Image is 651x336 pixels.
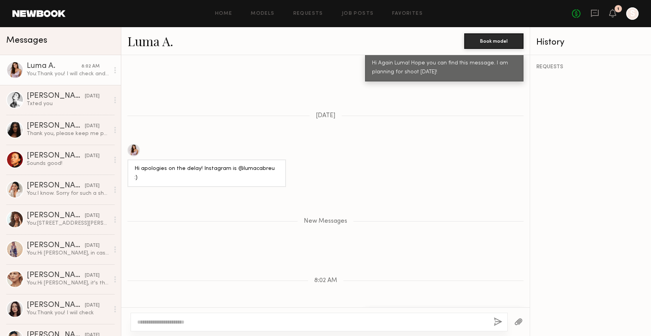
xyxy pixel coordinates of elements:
a: Favorites [392,11,423,16]
div: [DATE] [85,93,100,100]
div: [PERSON_NAME] [27,242,85,249]
a: S [626,7,639,20]
button: Book model [464,33,524,49]
div: [DATE] [85,182,100,190]
div: You: Hi [PERSON_NAME], in case your number changed I am messaging here as well. Are you available... [27,249,109,257]
div: [PERSON_NAME] [27,301,85,309]
div: [PERSON_NAME] [27,272,85,279]
div: You: Hi [PERSON_NAME], it's the end of summer, so I am checking if you are back yet? [27,279,109,287]
span: Messages [6,36,47,45]
div: [DATE] [85,302,100,309]
div: REQUESTS [536,64,645,70]
div: [DATE] [85,272,100,279]
div: [DATE] [85,152,100,160]
a: Home [215,11,232,16]
div: [PERSON_NAME] [27,212,85,220]
div: [DATE] [85,212,100,220]
a: Luma A. [127,33,173,49]
div: History [536,38,645,47]
div: [DATE] [85,123,100,130]
a: Book model [464,37,524,44]
div: [DATE] [85,242,100,249]
a: Models [251,11,274,16]
div: [PERSON_NAME] [27,122,85,130]
div: 1 [617,7,619,11]
div: Txted you [27,100,109,107]
div: Sounds good! [27,160,109,167]
div: You: [STREET_ADDRESS][PERSON_NAME] [27,220,109,227]
a: Job Posts [342,11,374,16]
div: [PERSON_NAME] [27,152,85,160]
div: You: I know. Sorry for such a short notice. Don't worry about it! I am planning other shoot in ab... [27,190,109,197]
a: Requests [293,11,323,16]
div: 8:02 AM [81,63,100,70]
span: [DATE] [316,113,336,119]
div: Hi apologies on the delay! Instagram is @lumacabreu :) [134,165,279,182]
span: 8:02 AM [314,277,337,284]
div: [PERSON_NAME] [27,92,85,100]
div: Luma A. [27,62,81,70]
div: Thank you, please keep me posted! [27,130,109,137]
div: [PERSON_NAME] [27,182,85,190]
span: New Messages [304,218,347,225]
div: Hi Again Luma! Hope you can find this message. I am planning for shoot [DATE]! [372,59,517,77]
div: You: Thank you! I will check and contact you for our future shoot [27,70,109,78]
div: You: Thank you! I wiil check [27,309,109,317]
